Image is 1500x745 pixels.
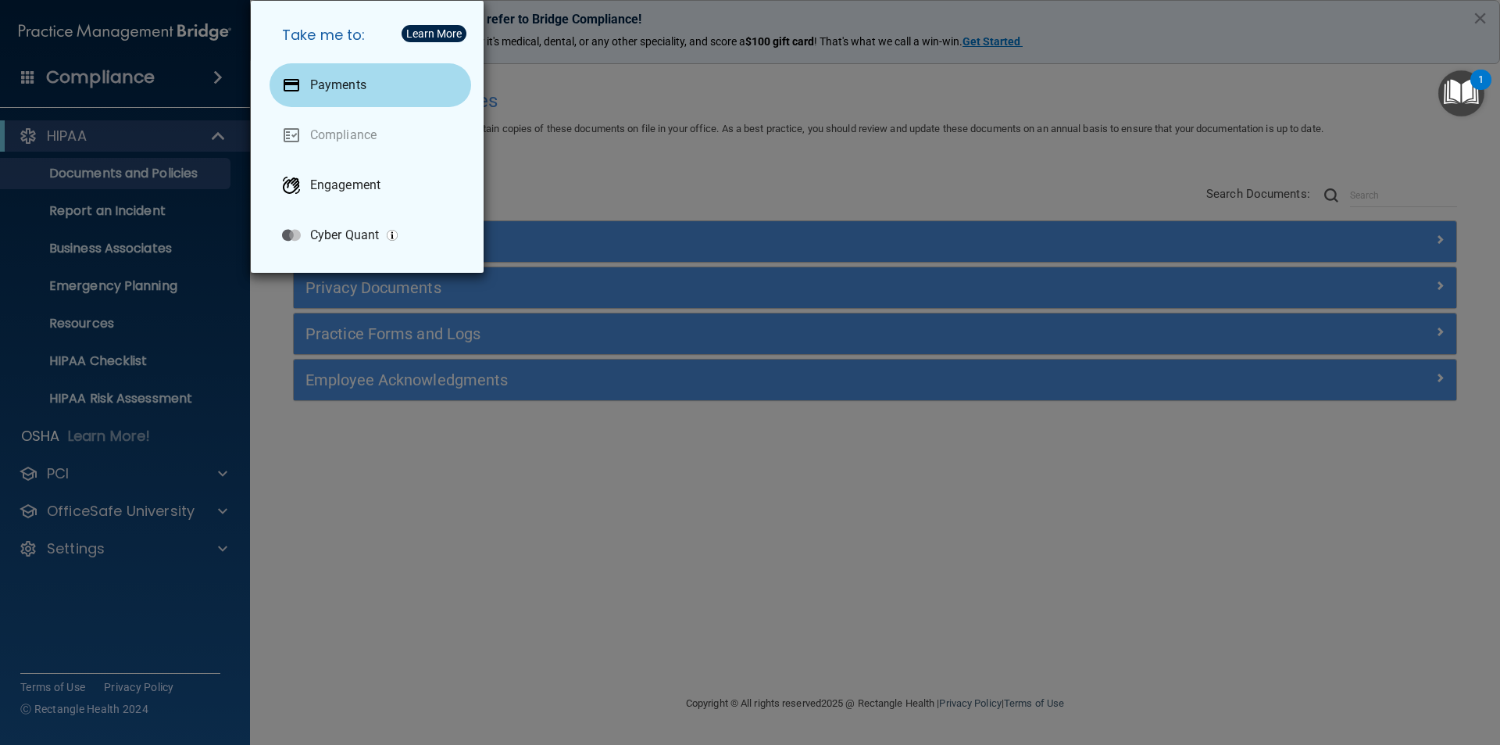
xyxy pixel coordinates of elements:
button: Learn More [402,25,466,42]
a: Payments [270,63,471,107]
div: Learn More [406,28,462,39]
p: Engagement [310,177,380,193]
p: Payments [310,77,366,93]
h5: Take me to: [270,13,471,57]
a: Cyber Quant [270,213,471,257]
a: Engagement [270,163,471,207]
p: Cyber Quant [310,227,379,243]
button: Open Resource Center, 1 new notification [1438,70,1484,116]
a: Compliance [270,113,471,157]
div: 1 [1478,80,1484,100]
